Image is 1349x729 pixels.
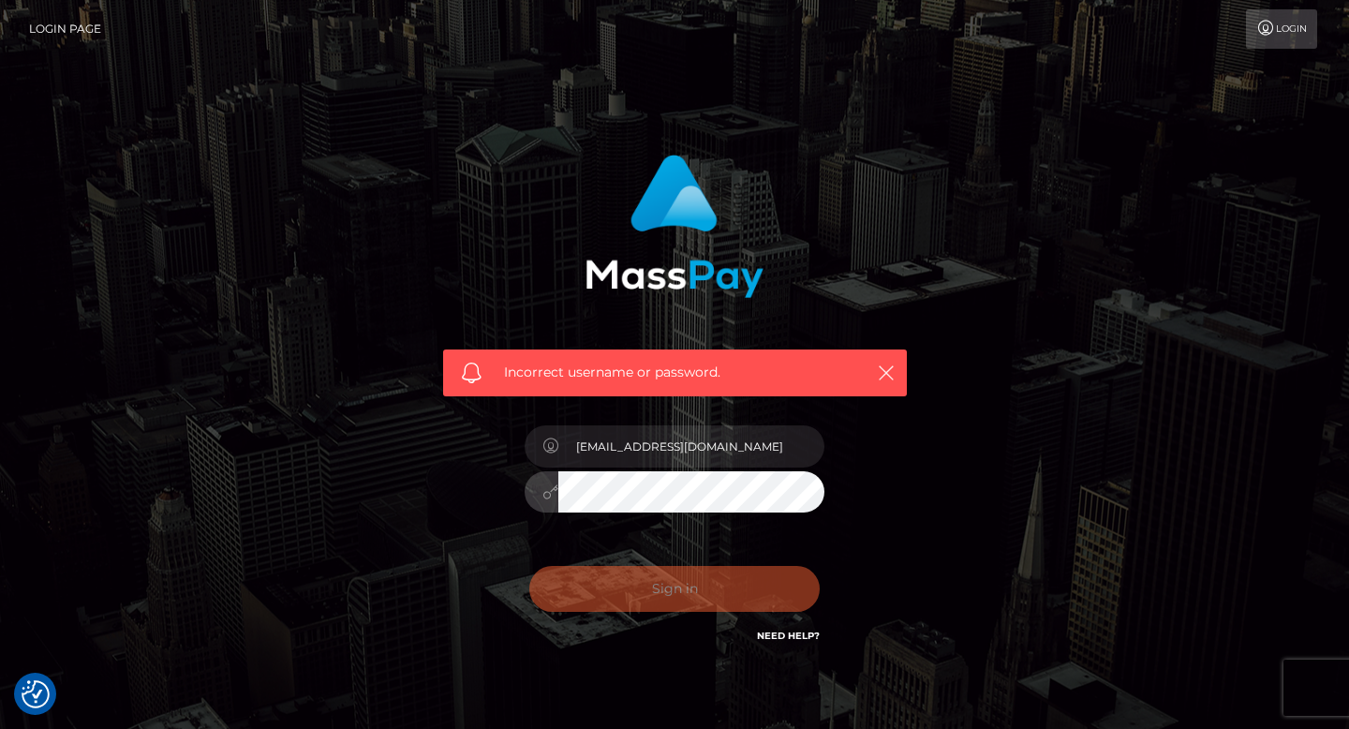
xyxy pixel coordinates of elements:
img: MassPay Login [586,155,763,298]
img: Revisit consent button [22,680,50,708]
a: Login [1246,9,1317,49]
button: Consent Preferences [22,680,50,708]
span: Incorrect username or password. [504,363,846,382]
a: Need Help? [757,630,820,642]
input: Username... [558,425,824,468]
a: Login Page [29,9,101,49]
